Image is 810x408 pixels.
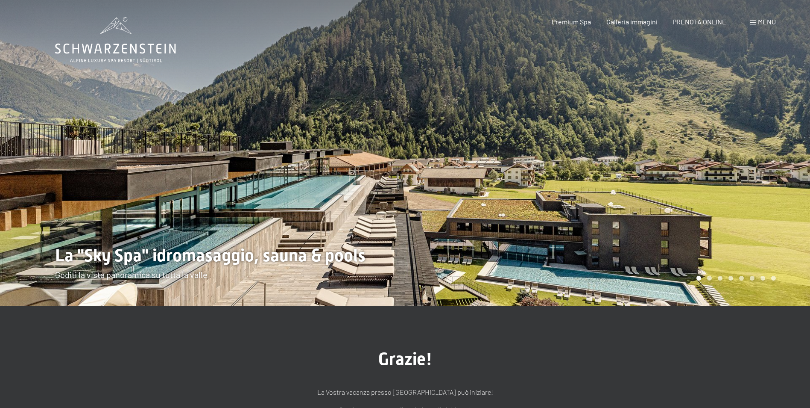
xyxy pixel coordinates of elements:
a: PRENOTA ONLINE [673,18,726,26]
a: Premium Spa [552,18,591,26]
span: Grazie! [378,349,432,369]
div: Carousel Page 4 [728,276,733,281]
div: Carousel Page 2 [707,276,712,281]
div: Carousel Page 8 [771,276,776,281]
a: Galleria immagini [606,18,658,26]
div: Carousel Page 5 [739,276,744,281]
div: Carousel Page 1 (Current Slide) [696,276,701,281]
div: Carousel Page 6 [750,276,754,281]
div: Carousel Pagination [693,276,776,281]
span: Menu [758,18,776,26]
div: Carousel Page 7 [760,276,765,281]
div: Carousel Page 3 [718,276,722,281]
p: La Vostra vacanza presso [GEOGRAPHIC_DATA] può iniziare! [192,387,619,398]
